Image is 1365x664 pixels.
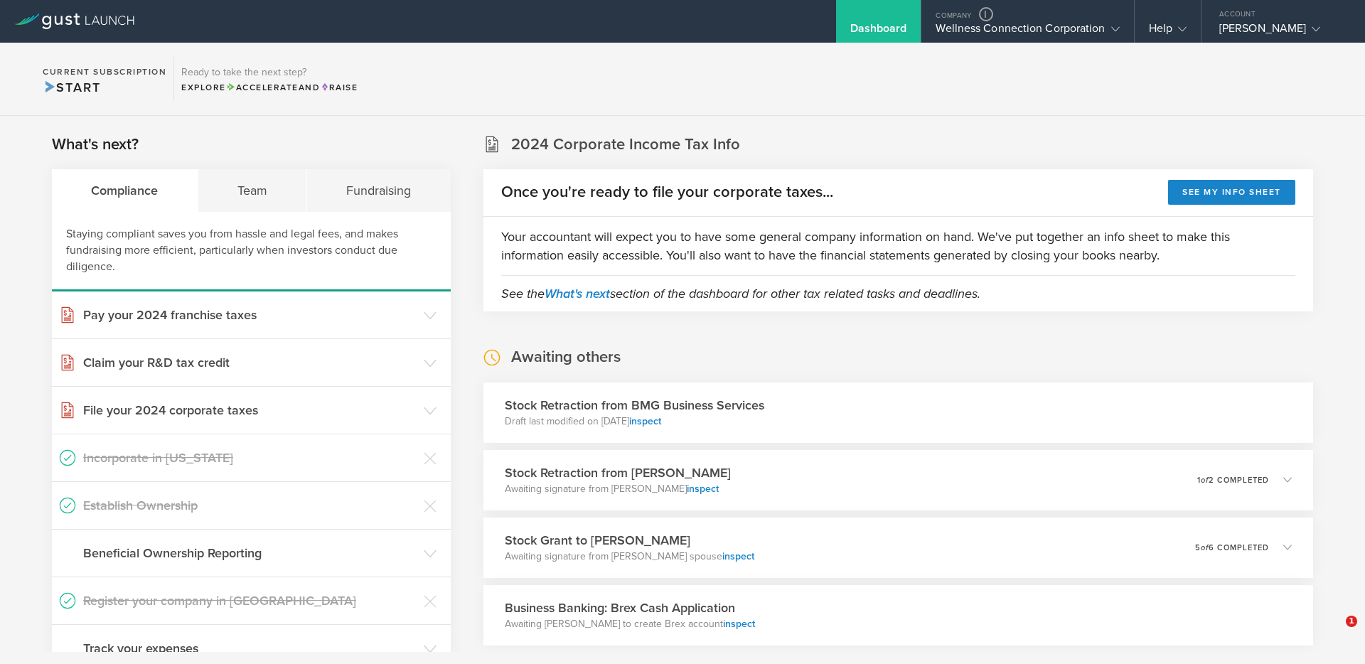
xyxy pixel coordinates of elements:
h2: What's next? [52,134,139,155]
div: Ready to take the next step?ExploreAccelerateandRaise [173,57,365,101]
iframe: Intercom live chat [1317,616,1351,650]
a: What's next [545,286,610,301]
p: Your accountant will expect you to have some general company information on hand. We've put toget... [501,227,1295,264]
span: and [226,82,321,92]
div: Staying compliant saves you from hassle and legal fees, and makes fundraising more efficient, par... [52,212,451,291]
a: inspect [722,550,754,562]
h3: Track your expenses [83,639,417,658]
span: Accelerate [226,82,299,92]
h2: Once you're ready to file your corporate taxes... [501,182,833,203]
p: Draft last modified on [DATE] [505,414,764,429]
span: Raise [320,82,358,92]
div: Help [1149,21,1187,43]
p: Awaiting [PERSON_NAME] to create Brex account [505,617,755,631]
span: Start [43,80,100,95]
h2: Awaiting others [511,347,621,368]
h3: Ready to take the next step? [181,68,358,77]
h3: Incorporate in [US_STATE] [83,449,417,467]
h3: Beneficial Ownership Reporting [83,544,417,562]
div: Wellness Connection Corporation [936,21,1119,43]
p: 5 6 completed [1195,544,1269,552]
div: Team [198,169,308,212]
h3: File your 2024 corporate taxes [83,401,417,419]
h3: Stock Retraction from BMG Business Services [505,396,764,414]
a: inspect [629,415,661,427]
h3: Establish Ownership [83,496,417,515]
p: 1 2 completed [1197,476,1269,484]
span: 1 [1346,616,1357,627]
a: inspect [687,483,719,495]
h3: Register your company in [GEOGRAPHIC_DATA] [83,591,417,610]
button: See my info sheet [1168,180,1295,205]
a: inspect [723,618,755,630]
h3: Pay your 2024 franchise taxes [83,306,417,324]
h2: 2024 Corporate Income Tax Info [511,134,740,155]
h3: Business Banking: Brex Cash Application [505,599,755,617]
h2: Current Subscription [43,68,166,76]
h3: Claim your R&D tax credit [83,353,417,372]
p: Awaiting signature from [PERSON_NAME] spouse [505,550,754,564]
p: Awaiting signature from [PERSON_NAME] [505,482,731,496]
em: of [1201,476,1209,485]
div: Fundraising [307,169,451,212]
div: [PERSON_NAME] [1219,21,1340,43]
div: Dashboard [850,21,907,43]
em: of [1201,543,1209,552]
div: Compliance [52,169,198,212]
h3: Stock Retraction from [PERSON_NAME] [505,464,731,482]
em: See the section of the dashboard for other tax related tasks and deadlines. [501,286,980,301]
h3: Stock Grant to [PERSON_NAME] [505,531,754,550]
div: Explore [181,81,358,94]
